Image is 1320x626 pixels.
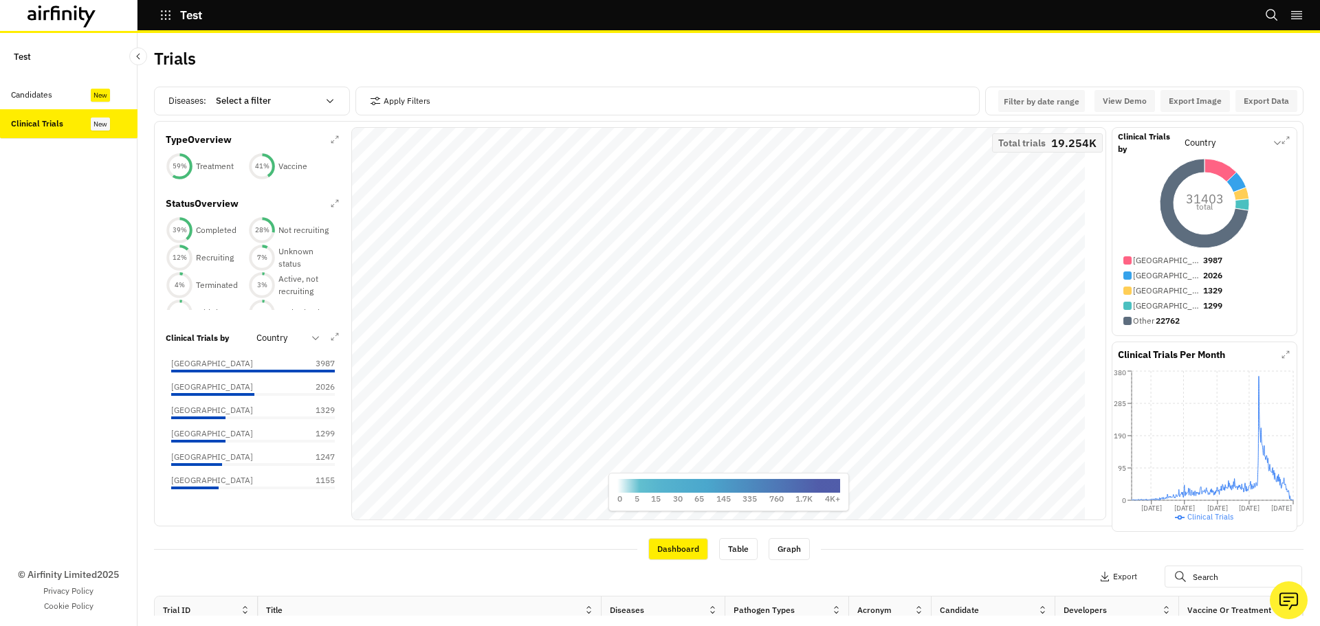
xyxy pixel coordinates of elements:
[651,493,661,505] p: 15
[1203,254,1222,267] p: 3987
[91,118,110,131] div: New
[1114,368,1126,377] tspan: 380
[166,225,193,235] div: 39 %
[43,585,93,597] a: Privacy Policy
[617,493,622,505] p: 0
[1133,269,1202,282] p: [GEOGRAPHIC_DATA]
[1099,566,1137,588] button: Export
[742,493,757,505] p: 335
[1122,496,1126,505] tspan: 0
[171,451,253,463] p: [GEOGRAPHIC_DATA]
[168,90,344,112] div: Diseases :
[278,224,329,236] p: Not recruiting
[14,44,31,69] p: Test
[716,493,731,505] p: 145
[248,280,276,290] div: 3 %
[1133,300,1202,312] p: [GEOGRAPHIC_DATA]
[1174,504,1195,513] tspan: [DATE]
[196,251,234,264] p: Recruiting
[248,225,276,235] div: 28 %
[196,306,236,319] p: Withdrawn
[1118,464,1126,473] tspan: 95
[1114,432,1126,440] tspan: 190
[795,493,813,505] p: 1.7K
[1203,300,1222,312] p: 1299
[166,308,193,317] div: 3 %
[370,90,430,112] button: Apply Filters
[1235,90,1297,112] button: Export Data
[825,493,840,505] p: 4K+
[1203,269,1222,282] p: 2026
[11,89,52,101] div: Candidates
[180,9,202,21] p: Test
[171,357,253,370] p: [GEOGRAPHIC_DATA]
[769,538,810,560] div: Graph
[998,138,1046,148] p: Total trials
[1165,566,1302,588] input: Search
[248,308,276,317] div: 3 %
[635,493,639,505] p: 5
[1094,90,1155,112] button: View Demo
[154,49,195,69] h2: Trials
[1186,191,1224,207] tspan: 31403
[1118,348,1225,362] p: Clinical Trials Per Month
[11,118,63,130] div: Clinical Trials
[1133,315,1154,327] p: Other
[171,427,253,440] p: [GEOGRAPHIC_DATA]
[1141,504,1162,513] tspan: [DATE]
[1239,504,1259,513] tspan: [DATE]
[1156,315,1180,327] p: 22762
[196,224,236,236] p: Completed
[734,604,795,616] div: Pathogen Types
[300,404,335,416] p: 1329
[166,280,193,290] div: 4 %
[300,381,335,393] p: 2026
[1133,254,1202,267] p: [GEOGRAPHIC_DATA]
[1064,604,1107,616] div: Developers
[300,451,335,463] p: 1247
[857,604,892,616] div: Acronym
[1051,138,1097,148] p: 19.254K
[769,493,784,505] p: 760
[610,604,644,616] div: Diseases
[196,279,238,291] p: Terminated
[673,493,683,505] p: 30
[159,3,202,27] button: Test
[1114,399,1126,408] tspan: 285
[1265,3,1279,27] button: Search
[1271,504,1292,513] tspan: [DATE]
[1207,504,1228,513] tspan: [DATE]
[1004,96,1079,107] p: Filter by date range
[171,474,253,487] p: [GEOGRAPHIC_DATA]
[1187,512,1233,522] span: Clinical Trials
[278,245,331,270] p: Unknown status
[166,161,193,171] div: 59 %
[1270,581,1308,619] button: Ask our analysts
[278,273,331,298] p: Active, not recruiting
[940,604,979,616] div: Candidate
[352,128,1085,519] canvas: Map
[166,253,193,262] div: 12 %
[1187,604,1271,616] div: Vaccine or Treatment
[91,89,110,102] div: New
[166,197,239,211] p: Status Overview
[1203,284,1222,297] p: 1329
[166,332,229,344] p: Clinical Trials by
[278,306,320,319] p: Authorised
[278,160,307,172] p: Vaccine
[1196,201,1213,212] tspan: total
[129,47,147,65] button: Close Sidebar
[171,404,253,416] p: [GEOGRAPHIC_DATA]
[1118,131,1180,155] p: Clinical Trials by
[1133,284,1202,297] p: [GEOGRAPHIC_DATA]
[44,600,93,612] a: Cookie Policy
[300,427,335,440] p: 1299
[248,161,276,171] div: 41 %
[266,604,283,616] div: Title
[694,493,704,505] p: 65
[196,160,234,172] p: Treatment
[998,90,1085,112] button: Interact with the calendar and add the check-in date for your trip.
[248,253,276,262] div: 7 %
[166,133,232,147] p: Type Overview
[648,538,708,560] div: Dashboard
